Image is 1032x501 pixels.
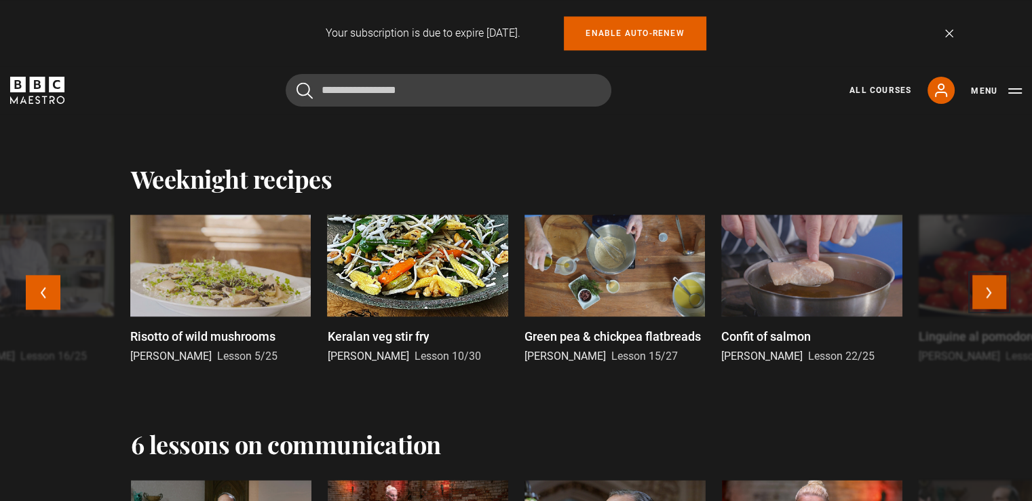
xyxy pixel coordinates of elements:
a: Enable auto-renew [564,16,706,50]
span: Lesson 15/27 [611,350,678,363]
span: Lesson 5/25 [217,350,278,363]
button: Submit the search query [297,82,313,99]
span: Lesson 10/30 [414,350,480,363]
span: [PERSON_NAME] [524,350,606,363]
p: Risotto of wild mushrooms [130,327,275,346]
span: Lesson 22/25 [808,350,875,363]
a: All Courses [849,84,911,96]
span: [PERSON_NAME] [327,350,408,363]
span: [PERSON_NAME] [919,350,1000,363]
p: Your subscription is due to expire [DATE]. [326,25,520,41]
input: Search [286,74,611,107]
p: Confit of salmon [721,327,811,346]
a: Keralan veg stir fry [PERSON_NAME] Lesson 10/30 [327,215,508,365]
svg: BBC Maestro [10,77,64,104]
h2: Weeknight recipes [131,164,332,193]
button: Toggle navigation [971,84,1022,98]
span: Lesson 16/25 [20,350,87,363]
h2: 6 lessons on communication [131,430,441,458]
span: [PERSON_NAME] [721,350,803,363]
a: Confit of salmon [PERSON_NAME] Lesson 22/25 [721,215,902,365]
a: Green pea & chickpea flatbreads [PERSON_NAME] Lesson 15/27 [524,215,705,365]
p: Green pea & chickpea flatbreads [524,327,701,346]
span: [PERSON_NAME] [130,350,212,363]
p: Keralan veg stir fry [327,327,429,346]
a: Risotto of wild mushrooms [PERSON_NAME] Lesson 5/25 [130,215,311,365]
